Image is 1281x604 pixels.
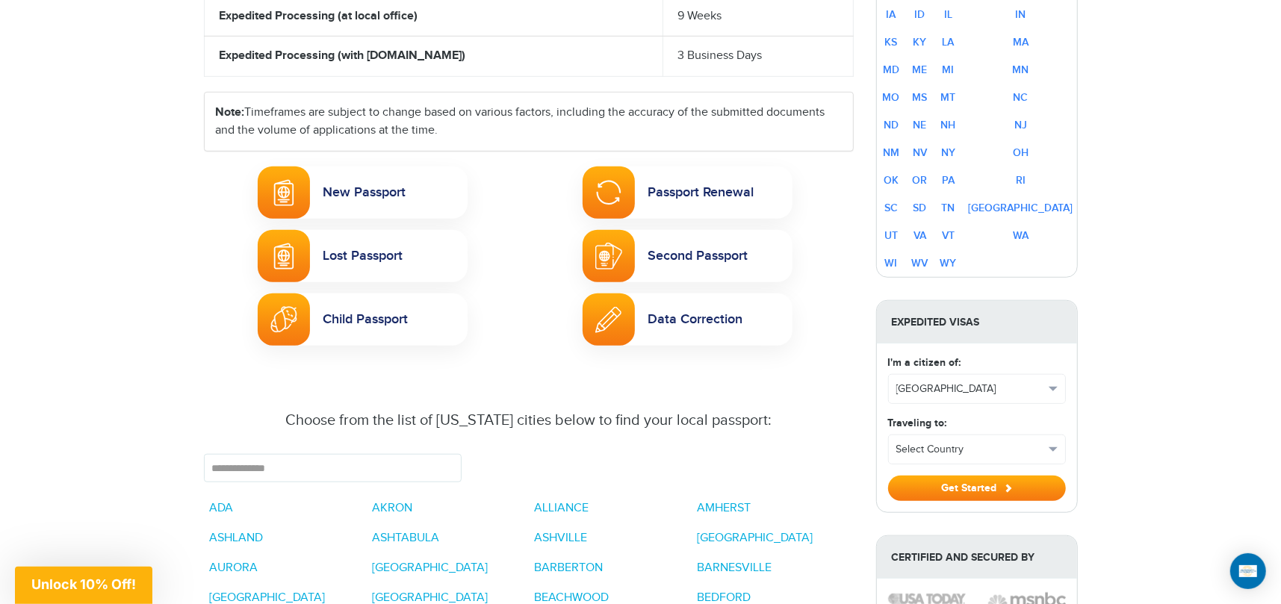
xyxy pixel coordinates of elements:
[888,594,966,604] img: image description
[258,166,468,219] a: New PassportNew Passport
[583,293,793,346] a: Passport Name ChangeData Correction
[273,243,294,270] img: Lost Passport
[912,257,928,270] a: WV
[889,375,1065,403] button: [GEOGRAPHIC_DATA]
[697,501,751,515] a: AMHERST
[1014,119,1027,131] a: NJ
[883,91,900,104] a: MO
[595,307,621,333] img: Passport Name Change
[914,202,927,214] a: SD
[913,174,928,187] a: OR
[1230,553,1266,589] div: Open Intercom Messenger
[372,531,439,545] a: ASHTABULA
[210,501,234,515] a: ADA
[940,257,957,270] a: WY
[595,179,622,206] img: Passport Renewal
[913,91,928,104] a: MS
[663,37,853,77] td: 3 Business Days
[888,415,947,431] label: Traveling to:
[943,63,955,76] a: MI
[595,243,622,270] img: Second Passport
[896,442,1044,457] span: Select Country
[273,179,294,206] img: New Passport
[877,536,1077,579] strong: Certified and Secured by
[220,9,418,23] strong: Expedited Processing (at local office)
[969,202,1073,214] a: [GEOGRAPHIC_DATA]
[210,561,258,575] a: AURORA
[884,202,898,214] a: SC
[1013,63,1029,76] a: MN
[210,531,264,545] a: ASHLAND
[913,146,927,159] a: NV
[1013,229,1029,242] a: WA
[1014,91,1029,104] a: NC
[884,119,899,131] a: ND
[942,229,955,242] a: VT
[914,229,926,242] a: VA
[942,202,955,214] a: TN
[884,174,899,187] a: OK
[1016,174,1026,187] a: RI
[915,8,925,21] a: ID
[583,166,793,219] a: Passport RenewalPassport Renewal
[941,146,955,159] a: NY
[535,561,604,575] a: BARBERTON
[258,230,468,282] a: Lost PassportLost Passport
[943,36,955,49] a: LA
[887,8,896,21] a: IA
[1013,36,1029,49] a: MA
[15,567,152,604] div: Unlock 10% Off!
[697,561,772,575] a: BARNESVILLE
[205,93,853,151] div: Timeframes are subject to change based on various factors, including the accuracy of the submitte...
[215,409,843,432] div: Choose from the list of [US_STATE] cities below to find your local passport:
[941,119,956,131] a: NH
[258,293,468,346] a: Child PassportChild Passport
[535,501,589,515] a: ALLIANCE
[270,306,297,333] img: Child Passport
[944,8,952,21] a: IL
[913,63,928,76] a: ME
[1016,8,1026,21] a: IN
[889,435,1065,464] button: Select Country
[31,576,136,592] span: Unlock 10% Off!
[942,174,955,187] a: PA
[914,36,927,49] a: KY
[888,355,961,370] label: I'm a citizen of:
[1013,146,1029,159] a: OH
[877,301,1077,343] strong: Expedited Visas
[888,476,1066,501] button: Get Started
[896,382,1044,396] span: [GEOGRAPHIC_DATA]
[941,91,956,104] a: MT
[697,531,813,545] a: [GEOGRAPHIC_DATA]
[883,146,899,159] a: NM
[885,257,898,270] a: WI
[583,230,793,282] a: Second PassportSecond Passport
[884,229,898,242] a: UT
[216,105,245,119] strong: Note:
[372,561,488,575] a: [GEOGRAPHIC_DATA]
[220,49,466,63] strong: Expedited Processing (with [DOMAIN_NAME])
[914,119,927,131] a: NE
[883,63,899,76] a: MD
[885,36,898,49] a: KS
[535,531,588,545] a: ASHVILLE
[372,501,412,515] a: AKRON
